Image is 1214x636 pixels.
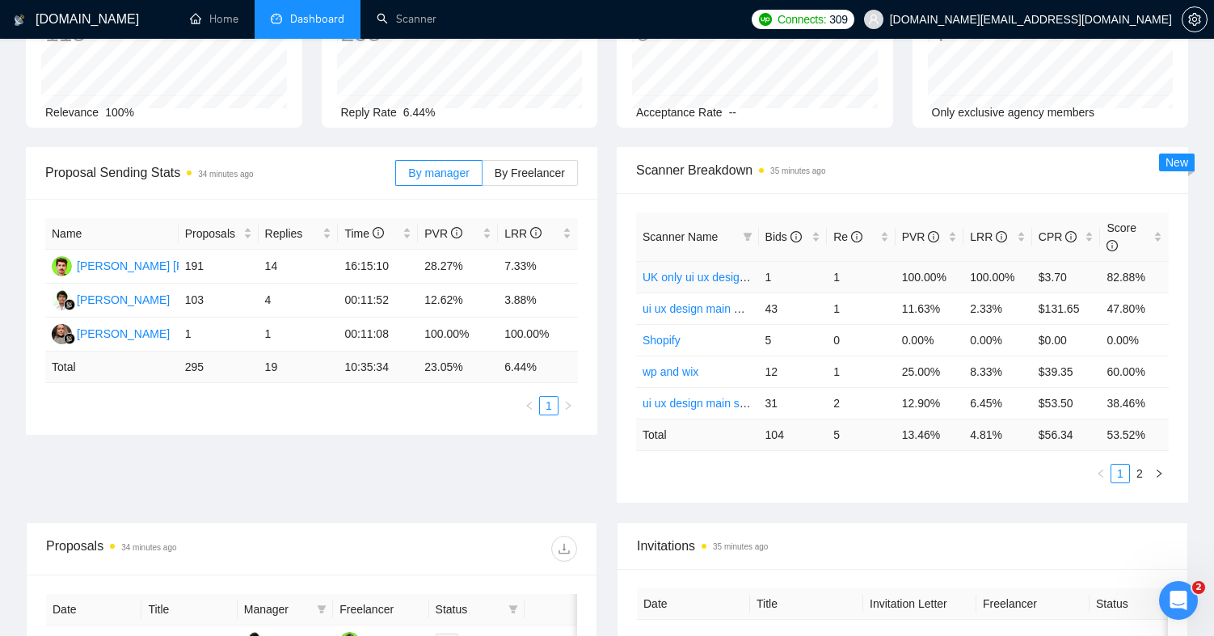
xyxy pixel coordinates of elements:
[373,227,384,238] span: info-circle
[790,231,802,242] span: info-circle
[505,597,521,621] span: filter
[525,401,534,411] span: left
[1091,464,1111,483] button: left
[759,419,828,450] td: 104
[498,250,578,284] td: 7.33%
[559,396,578,415] li: Next Page
[636,419,759,450] td: Total
[1032,387,1101,419] td: $53.50
[759,356,828,387] td: 12
[52,326,170,339] a: VM[PERSON_NAME]
[52,324,72,344] img: VM
[778,11,826,28] span: Connects:
[244,600,310,618] span: Manager
[1182,13,1207,26] span: setting
[928,231,939,242] span: info-circle
[508,604,518,614] span: filter
[1131,465,1149,482] a: 2
[643,334,681,347] a: Shopify
[637,588,750,620] th: Date
[498,318,578,352] td: 100.00%
[740,225,756,249] span: filter
[52,293,170,305] a: KJ[PERSON_NAME]
[851,231,862,242] span: info-circle
[377,12,436,26] a: searchScanner
[418,250,498,284] td: 28.27%
[868,14,879,25] span: user
[636,160,1169,180] span: Scanner Breakdown
[896,356,964,387] td: 25.00%
[64,333,75,344] img: gigradar-bm.png
[317,604,327,614] span: filter
[77,291,170,309] div: [PERSON_NAME]
[338,250,418,284] td: 16:15:10
[333,594,428,625] th: Freelancer
[1159,581,1198,620] iframe: Intercom live chat
[179,284,259,318] td: 103
[45,106,99,119] span: Relevance
[46,594,141,625] th: Date
[259,318,339,352] td: 1
[1032,261,1101,293] td: $3.70
[1149,464,1169,483] button: right
[314,597,330,621] span: filter
[750,588,863,620] th: Title
[451,227,462,238] span: info-circle
[896,419,964,450] td: 13.46 %
[551,536,577,562] button: download
[418,352,498,383] td: 23.05 %
[436,600,502,618] span: Status
[963,293,1032,324] td: 2.33%
[1065,231,1077,242] span: info-circle
[1107,221,1136,252] span: Score
[963,356,1032,387] td: 8.33%
[408,166,469,179] span: By manager
[1182,6,1208,32] button: setting
[636,106,723,119] span: Acceptance Rate
[729,106,736,119] span: --
[1039,230,1077,243] span: CPR
[141,594,237,625] th: Title
[52,259,266,272] a: AU[PERSON_NAME] [PERSON_NAME]
[896,261,964,293] td: 100.00%
[1154,469,1164,478] span: right
[504,227,542,240] span: LRR
[1149,464,1169,483] li: Next Page
[827,387,896,419] td: 2
[185,225,240,242] span: Proposals
[996,231,1007,242] span: info-circle
[190,12,238,26] a: homeHome
[77,325,170,343] div: [PERSON_NAME]
[259,218,339,250] th: Replies
[530,227,542,238] span: info-circle
[976,588,1090,620] th: Freelancer
[743,232,752,242] span: filter
[179,250,259,284] td: 191
[1111,465,1129,482] a: 1
[563,401,573,411] span: right
[827,324,896,356] td: 0
[1130,464,1149,483] li: 2
[179,218,259,250] th: Proposals
[1032,356,1101,387] td: $39.35
[932,106,1095,119] span: Only exclusive agency members
[902,230,940,243] span: PVR
[1100,356,1169,387] td: 60.00%
[1192,581,1205,594] span: 2
[643,271,821,284] a: UK only ui ux design main specified
[1100,261,1169,293] td: 82.88%
[265,225,320,242] span: Replies
[338,318,418,352] td: 00:11:08
[46,536,312,562] div: Proposals
[827,293,896,324] td: 1
[1100,293,1169,324] td: 47.80%
[827,356,896,387] td: 1
[770,166,825,175] time: 35 minutes ago
[963,324,1032,356] td: 0.00%
[1090,588,1203,620] th: Status
[520,396,539,415] li: Previous Page
[540,397,558,415] a: 1
[765,230,802,243] span: Bids
[1100,324,1169,356] td: 0.00%
[759,261,828,293] td: 1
